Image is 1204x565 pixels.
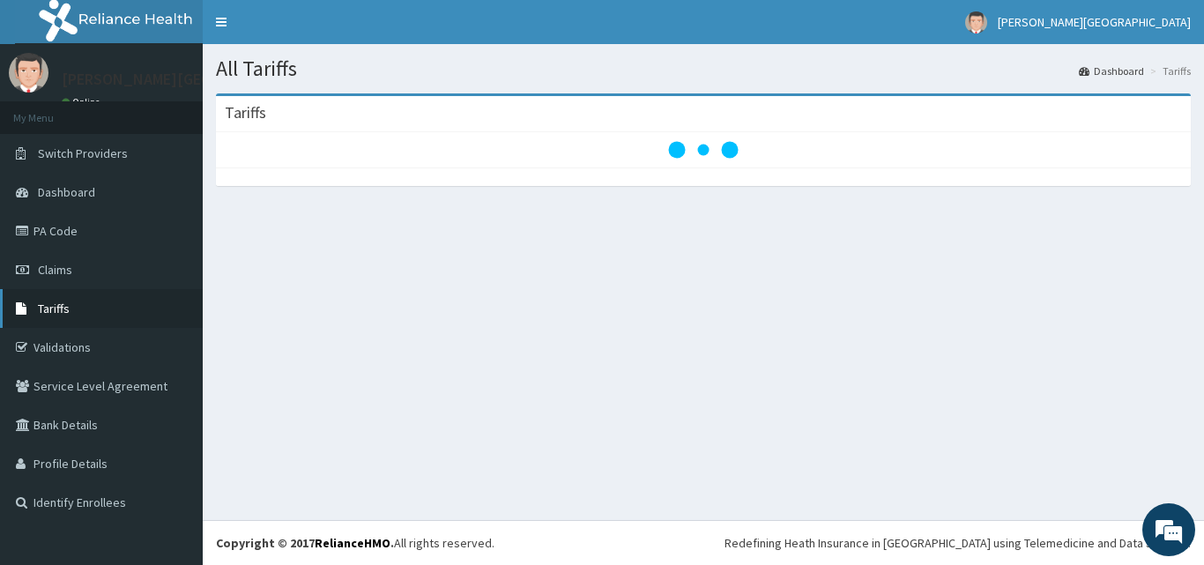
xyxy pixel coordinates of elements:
a: RelianceHMO [315,535,390,551]
a: Dashboard [1079,63,1144,78]
img: User Image [9,53,48,93]
p: [PERSON_NAME][GEOGRAPHIC_DATA] [62,71,323,87]
img: User Image [965,11,987,33]
h1: All Tariffs [216,57,1191,80]
strong: Copyright © 2017 . [216,535,394,551]
span: [PERSON_NAME][GEOGRAPHIC_DATA] [998,14,1191,30]
svg: audio-loading [668,115,739,185]
span: Claims [38,262,72,278]
span: Dashboard [38,184,95,200]
span: Tariffs [38,301,70,316]
div: Redefining Heath Insurance in [GEOGRAPHIC_DATA] using Telemedicine and Data Science! [725,534,1191,552]
a: Online [62,96,104,108]
footer: All rights reserved. [203,520,1204,565]
h3: Tariffs [225,105,266,121]
span: Switch Providers [38,145,128,161]
li: Tariffs [1146,63,1191,78]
